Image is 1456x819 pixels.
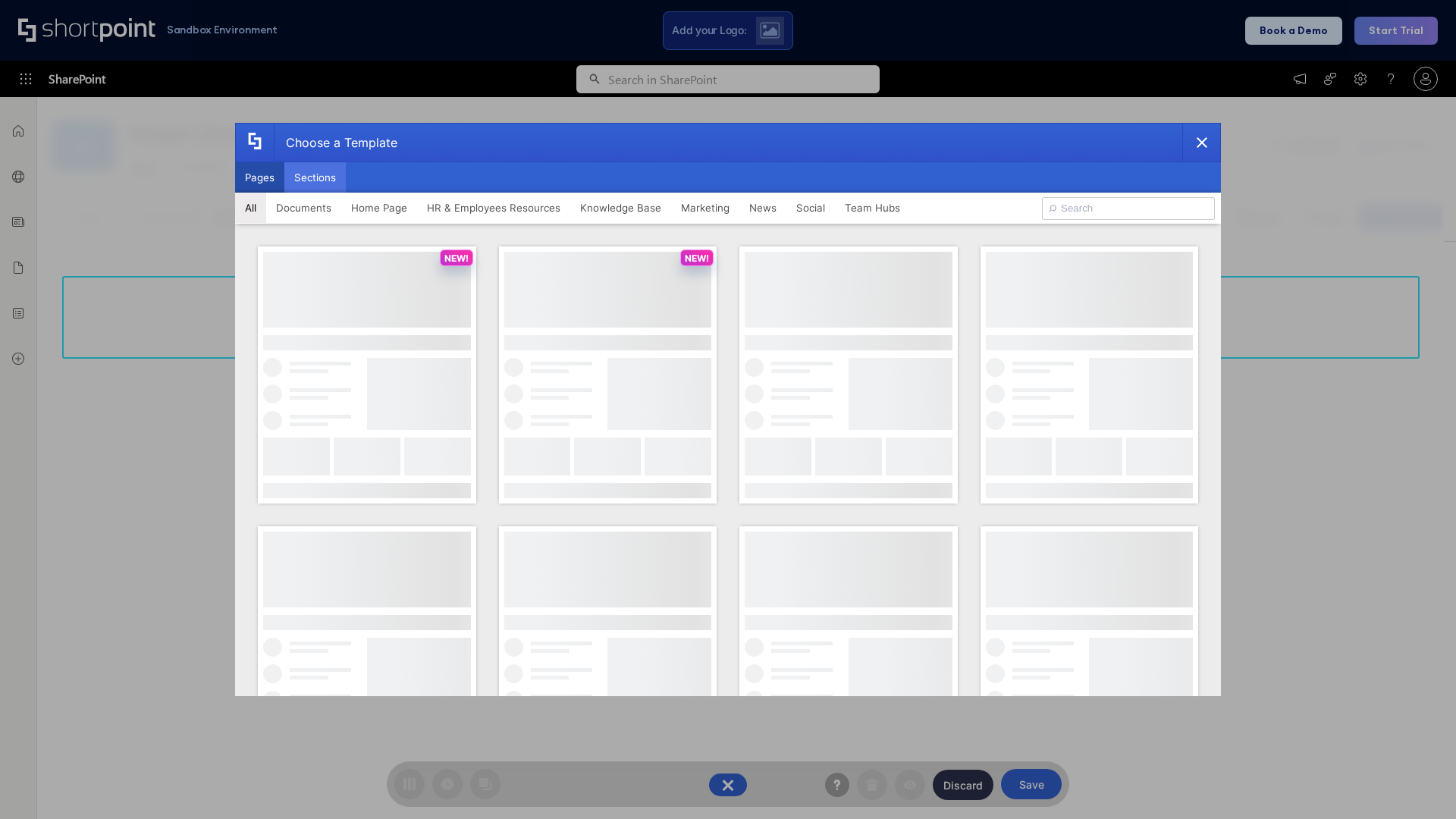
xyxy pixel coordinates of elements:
button: Documents [266,193,341,223]
button: All [235,193,266,223]
button: Team Hubs [835,193,910,223]
button: HR & Employees Resources [417,193,570,223]
iframe: Chat Widget [1380,746,1456,819]
button: Knowledge Base [570,193,671,223]
div: template selector [235,123,1221,696]
p: NEW! [685,253,709,264]
p: NEW! [444,253,469,264]
button: Sections [284,162,346,193]
div: Choose a Template [274,124,397,162]
input: Search [1042,197,1215,220]
button: Social [786,193,835,223]
button: Pages [235,162,284,193]
button: Home Page [341,193,417,223]
button: Marketing [671,193,739,223]
button: News [739,193,786,223]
